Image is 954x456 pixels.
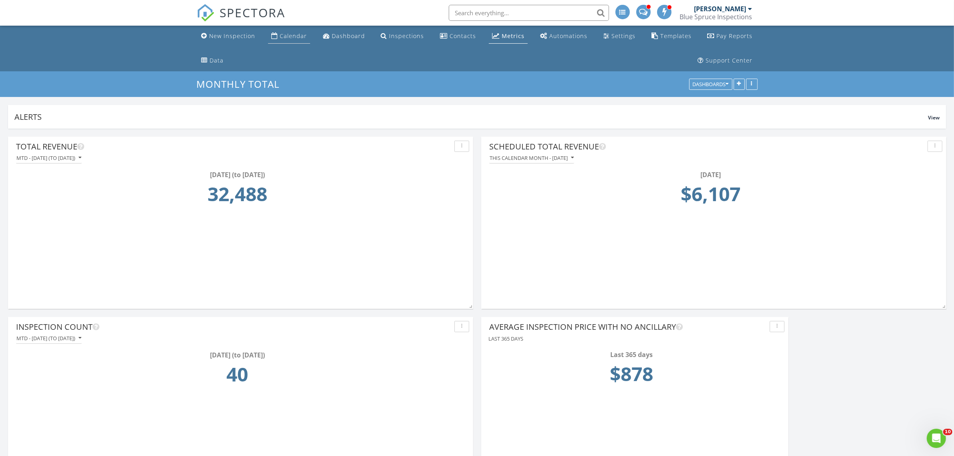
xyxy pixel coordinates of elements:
[210,32,256,40] div: New Inspection
[502,32,524,40] div: Metrics
[18,180,456,213] td: 32488.0
[449,5,609,21] input: Search everything...
[927,429,946,448] iframe: Intercom live chat
[706,56,753,64] div: Support Center
[694,5,746,13] div: [PERSON_NAME]
[492,350,772,359] div: Last 365 days
[492,359,772,393] td: 877.8
[437,29,479,44] a: Contacts
[220,4,286,21] span: SPECTORA
[680,13,752,21] div: Blue Spruce Inspections
[198,29,259,44] a: New Inspection
[490,155,574,161] div: This calendar month - [DATE]
[332,32,365,40] div: Dashboard
[197,77,287,91] a: Monthly Total
[492,170,930,180] div: [DATE]
[389,32,424,40] div: Inspections
[600,29,639,44] a: Settings
[198,53,227,68] a: Data
[16,155,81,161] div: MTD - [DATE] (to [DATE])
[16,335,81,341] div: MTD - [DATE] (to [DATE])
[693,82,729,87] div: Dashboards
[16,321,451,333] div: Inspection Count
[489,153,574,163] button: This calendar month - [DATE]
[268,29,310,44] a: Calendar
[716,32,752,40] div: Pay Reports
[704,29,756,44] a: Pay Reports
[489,141,924,153] div: Scheduled Total Revenue
[489,29,528,44] a: Metrics
[450,32,476,40] div: Contacts
[16,153,82,163] button: MTD - [DATE] (to [DATE])
[377,29,427,44] a: Inspections
[943,429,952,435] span: 10
[14,111,928,122] div: Alerts
[320,29,368,44] a: Dashboard
[280,32,307,40] div: Calendar
[18,360,456,393] td: 40
[689,79,732,90] button: Dashboards
[210,56,224,64] div: Data
[695,53,756,68] a: Support Center
[928,114,940,121] span: View
[611,32,635,40] div: Settings
[489,321,766,333] div: Average Inspection Price with No Ancillary
[18,170,456,180] div: [DATE] (to [DATE])
[16,333,82,344] button: MTD - [DATE] (to [DATE])
[16,141,451,153] div: Total Revenue
[492,180,930,213] td: 6107.0
[537,29,591,44] a: Automations (Advanced)
[549,32,587,40] div: Automations
[648,29,695,44] a: Templates
[660,32,692,40] div: Templates
[18,350,456,360] div: [DATE] (to [DATE])
[197,4,214,22] img: The Best Home Inspection Software - Spectora
[197,11,286,28] a: SPECTORA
